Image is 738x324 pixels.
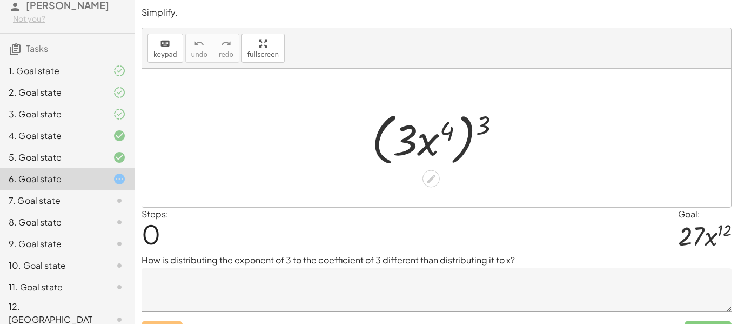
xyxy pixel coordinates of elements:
[9,281,96,294] div: 11. Goal state
[142,208,169,220] label: Steps:
[9,259,96,272] div: 10. Goal state
[113,64,126,77] i: Task finished and part of it marked as correct.
[241,34,285,63] button: fullscreen
[9,64,96,77] div: 1. Goal state
[9,237,96,250] div: 9. Goal state
[185,34,213,63] button: undoundo
[160,37,170,50] i: keyboard
[142,254,732,267] p: How is distributing the exponent of 3 to the coefficient of 3 different than distributing it to x?
[113,108,126,121] i: Task finished and part of it marked as correct.
[113,173,126,186] i: Task started.
[153,51,177,58] span: keypad
[13,14,126,24] div: Not you?
[221,37,231,50] i: redo
[9,129,96,142] div: 4. Goal state
[113,237,126,250] i: Task not started.
[678,208,732,221] div: Goal:
[113,216,126,229] i: Task not started.
[113,151,126,164] i: Task finished and correct.
[247,51,279,58] span: fullscreen
[113,259,126,272] i: Task not started.
[194,37,204,50] i: undo
[147,34,183,63] button: keyboardkeypad
[113,86,126,99] i: Task finished and part of it marked as correct.
[113,281,126,294] i: Task not started.
[113,129,126,142] i: Task finished and correct.
[9,108,96,121] div: 3. Goal state
[213,34,239,63] button: redoredo
[9,194,96,207] div: 7. Goal state
[26,43,48,54] span: Tasks
[422,170,440,188] div: Edit math
[9,151,96,164] div: 5. Goal state
[9,216,96,229] div: 8. Goal state
[9,86,96,99] div: 2. Goal state
[9,173,96,186] div: 6. Goal state
[142,6,732,19] p: Simplify.
[113,194,126,207] i: Task not started.
[142,217,160,250] span: 0
[191,51,207,58] span: undo
[219,51,233,58] span: redo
